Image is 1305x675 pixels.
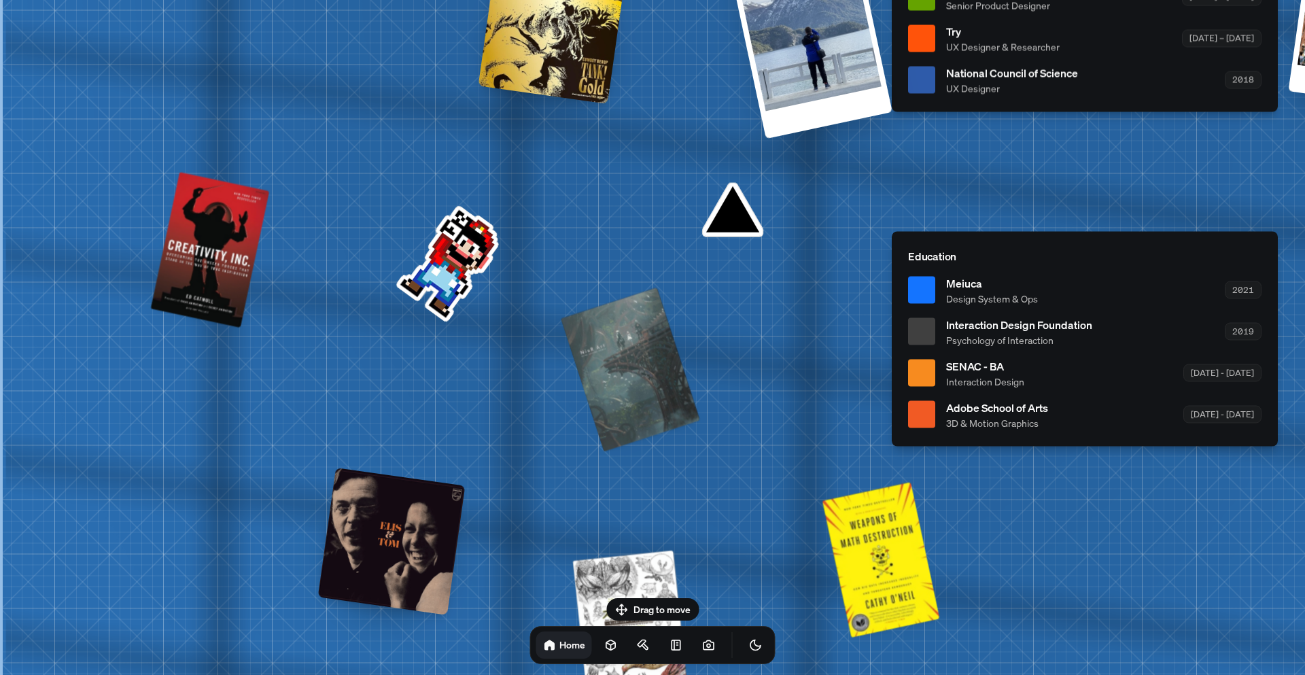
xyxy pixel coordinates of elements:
[1225,71,1261,88] div: 2018
[946,81,1078,95] span: UX Designer
[946,358,1024,374] span: SENAC - BA
[1183,364,1261,381] div: [DATE] - [DATE]
[536,631,592,659] a: Home
[1182,30,1261,47] div: [DATE] – [DATE]
[1225,323,1261,340] div: 2019
[742,631,769,659] button: Toggle Theme
[559,638,585,651] h1: Home
[946,399,1048,415] span: Adobe School of Arts
[1183,406,1261,423] div: [DATE] - [DATE]
[946,374,1024,388] span: Interaction Design
[1225,281,1261,298] div: 2021
[908,247,1261,264] p: Education
[946,65,1078,81] span: National Council of Science
[946,291,1038,305] span: Design System & Ops
[946,316,1092,332] span: Interaction Design Foundation
[946,415,1048,430] span: 3D & Motion Graphics
[946,332,1092,347] span: Psychology of Interaction
[946,23,1060,39] span: Try
[946,275,1038,291] span: Meiuca
[946,39,1060,54] span: UX Designer & Researcher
